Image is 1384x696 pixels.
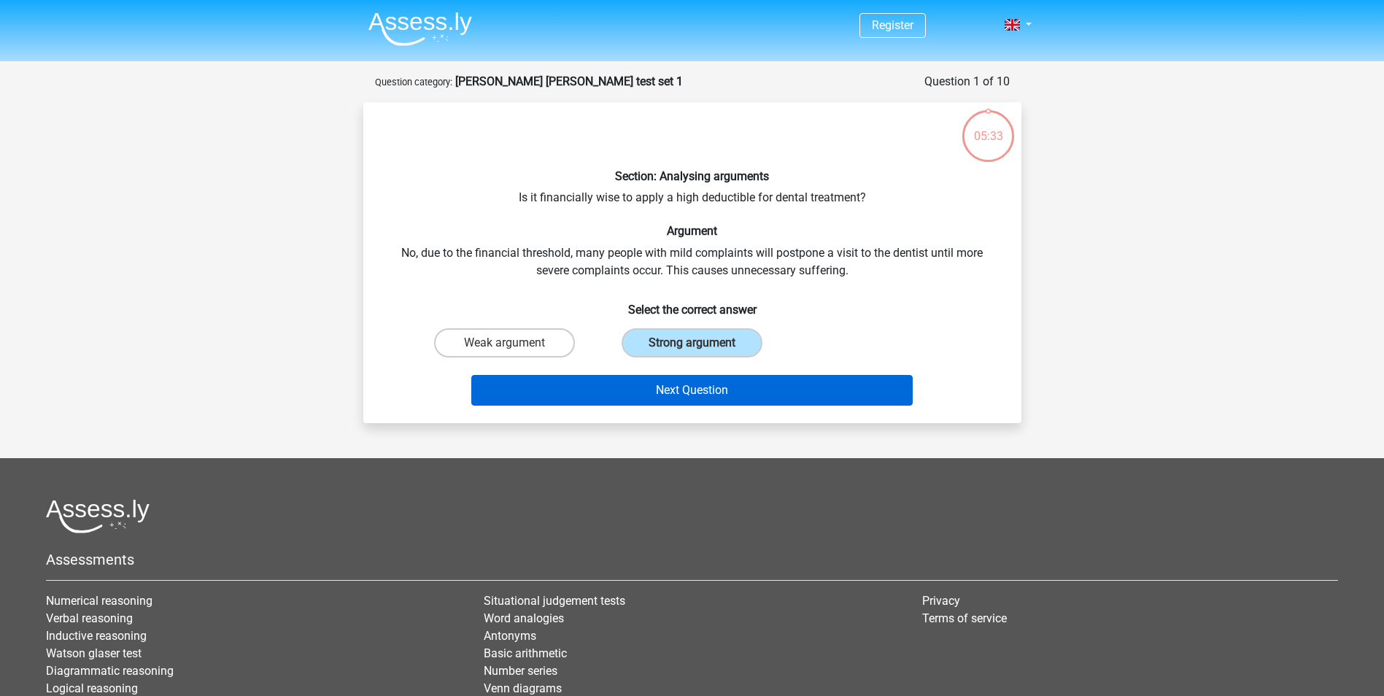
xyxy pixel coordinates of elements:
[46,681,138,695] a: Logical reasoning
[46,664,174,678] a: Diagrammatic reasoning
[922,611,1007,625] a: Terms of service
[922,594,960,608] a: Privacy
[961,109,1016,145] div: 05:33
[46,629,147,643] a: Inductive reasoning
[387,224,998,238] h6: Argument
[46,551,1338,568] h5: Assessments
[924,73,1010,90] div: Question 1 of 10
[484,611,564,625] a: Word analogies
[46,646,142,660] a: Watson glaser test
[484,646,567,660] a: Basic arithmetic
[622,328,762,357] label: Strong argument
[484,681,562,695] a: Venn diagrams
[387,169,998,183] h6: Section: Analysing arguments
[434,328,575,357] label: Weak argument
[46,594,152,608] a: Numerical reasoning
[872,18,913,32] a: Register
[484,629,536,643] a: Antonyms
[375,77,452,88] small: Question category:
[387,291,998,317] h6: Select the correct answer
[369,114,1016,411] div: Is it financially wise to apply a high deductible for dental treatment? No, due to the financial ...
[46,611,133,625] a: Verbal reasoning
[46,499,150,533] img: Assessly logo
[484,664,557,678] a: Number series
[368,12,472,46] img: Assessly
[471,375,913,406] button: Next Question
[455,74,683,88] strong: [PERSON_NAME] [PERSON_NAME] test set 1
[484,594,625,608] a: Situational judgement tests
